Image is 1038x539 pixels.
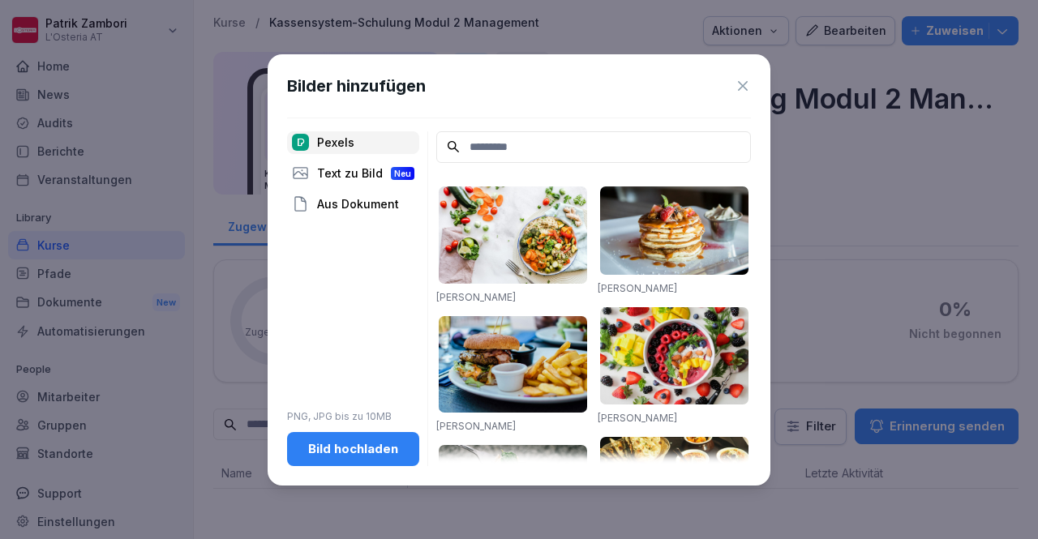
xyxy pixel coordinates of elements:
div: Bild hochladen [300,440,406,458]
p: PNG, JPG bis zu 10MB [287,409,419,424]
a: [PERSON_NAME] [436,420,516,432]
h1: Bilder hinzufügen [287,74,426,98]
img: pexels-photo-1640777.jpeg [439,186,587,284]
div: Neu [391,167,414,180]
img: pexels-photo-376464.jpeg [600,186,748,275]
a: [PERSON_NAME] [436,291,516,303]
a: [PERSON_NAME] [598,282,677,294]
img: pexels-photo-70497.jpeg [439,316,587,413]
img: pexels-photo-1099680.jpeg [600,307,748,404]
img: pexels.png [292,134,309,151]
img: pexels-photo-958545.jpeg [600,437,748,518]
div: Text zu Bild [287,162,419,185]
a: [PERSON_NAME] [598,412,677,424]
div: Pexels [287,131,419,154]
button: Bild hochladen [287,432,419,466]
div: Aus Dokument [287,193,419,216]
